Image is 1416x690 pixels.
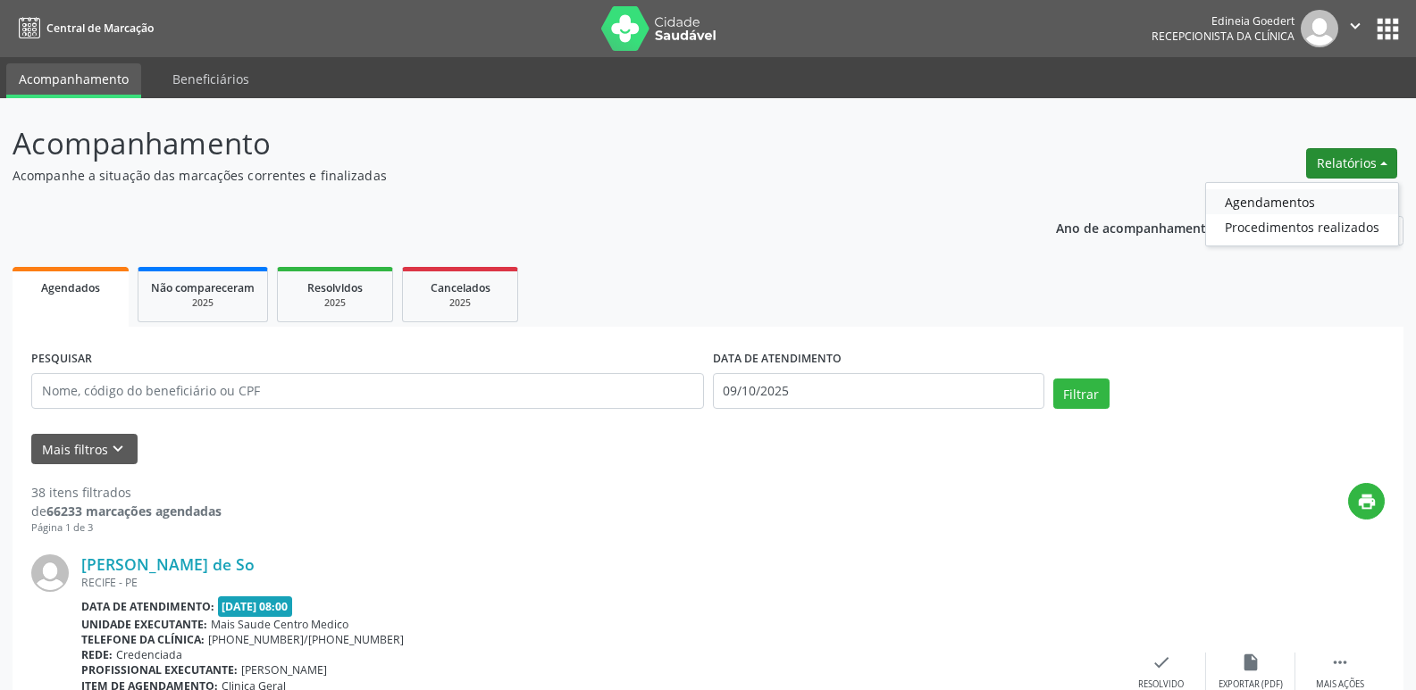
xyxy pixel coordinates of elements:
button: Filtrar [1053,378,1110,409]
b: Rede: [81,647,113,662]
b: Unidade executante: [81,617,207,632]
b: Data de atendimento: [81,599,214,614]
div: RECIFE - PE [81,575,1117,590]
input: Selecione um intervalo [713,373,1044,409]
a: Central de Marcação [13,13,154,43]
span: Recepcionista da clínica [1152,29,1295,44]
div: 38 itens filtrados [31,483,222,502]
div: de [31,502,222,520]
span: [DATE] 08:00 [218,596,293,617]
span: Resolvidos [307,280,363,295]
span: Central de Marcação [46,21,154,36]
div: Edineia Goedert [1152,13,1295,29]
div: 2025 [290,296,380,310]
div: Página 1 de 3 [31,520,222,536]
button: apps [1372,13,1403,45]
strong: 66233 marcações agendadas [46,503,222,520]
p: Acompanhe a situação das marcações correntes e finalizadas [13,166,986,185]
img: img [1301,10,1338,47]
a: Beneficiários [160,63,262,95]
img: img [31,554,69,592]
a: Acompanhamento [6,63,141,98]
span: [PHONE_NUMBER]/[PHONE_NUMBER] [208,632,404,647]
p: Acompanhamento [13,121,986,166]
button: Relatórios [1306,148,1397,179]
span: Agendados [41,280,100,295]
span: Cancelados [431,280,490,295]
i: print [1357,492,1377,511]
a: [PERSON_NAME] de So [81,554,255,574]
button: Mais filtroskeyboard_arrow_down [31,434,138,465]
a: Procedimentos realizados [1206,214,1398,239]
button:  [1338,10,1372,47]
button: print [1348,483,1385,520]
i: check [1152,653,1171,672]
ul: Relatórios [1205,182,1399,246]
span: Mais Saude Centro Medico [211,617,348,632]
i:  [1330,653,1350,672]
span: [PERSON_NAME] [241,662,327,678]
span: Credenciada [116,647,182,662]
i:  [1345,16,1365,36]
i: keyboard_arrow_down [108,439,128,459]
b: Telefone da clínica: [81,632,205,647]
label: DATA DE ATENDIMENTO [713,345,842,373]
i: insert_drive_file [1241,653,1261,672]
a: Agendamentos [1206,189,1398,214]
span: Não compareceram [151,280,255,295]
div: 2025 [415,296,505,310]
p: Ano de acompanhamento [1056,216,1214,238]
label: PESQUISAR [31,345,92,373]
div: 2025 [151,296,255,310]
input: Nome, código do beneficiário ou CPF [31,373,704,409]
b: Profissional executante: [81,662,238,678]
